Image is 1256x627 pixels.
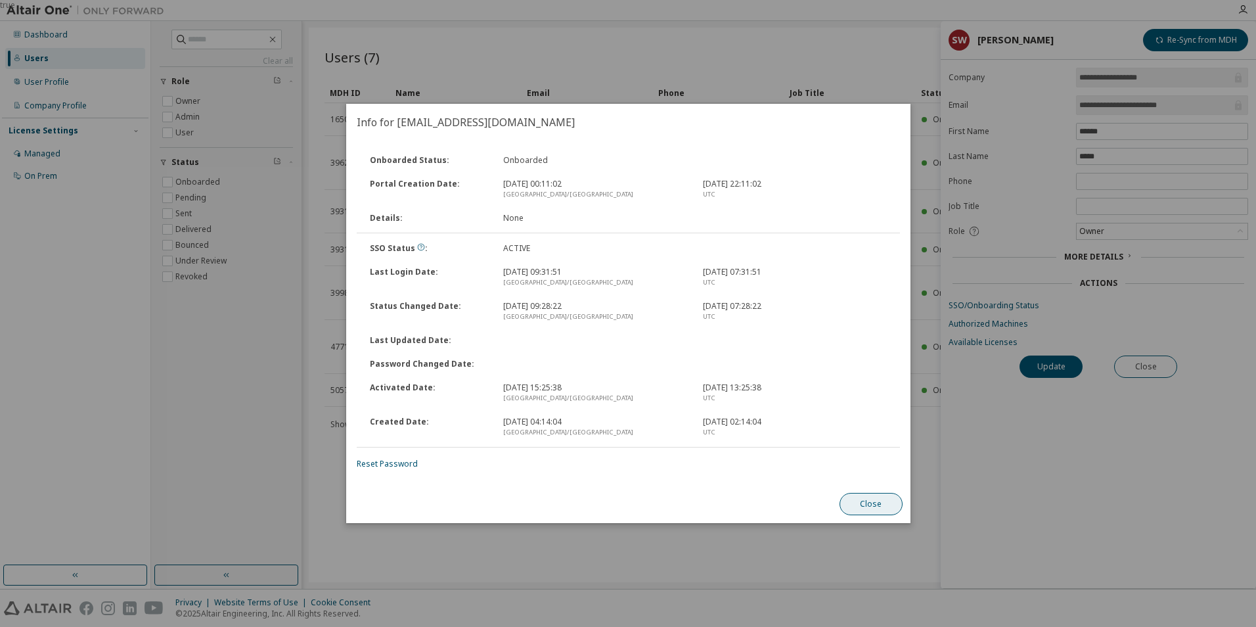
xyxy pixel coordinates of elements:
[495,243,694,254] div: ACTIVE
[503,393,686,404] div: [GEOGRAPHIC_DATA]/[GEOGRAPHIC_DATA]
[362,383,495,404] div: Activated Date :
[495,301,694,322] div: [DATE] 09:28:22
[362,213,495,223] div: Details :
[362,155,495,166] div: Onboarded Status :
[495,417,694,438] div: [DATE] 04:14:04
[362,417,495,438] div: Created Date :
[702,393,886,404] div: UTC
[357,458,418,469] a: Reset Password
[362,179,495,200] div: Portal Creation Date :
[694,417,894,438] div: [DATE] 02:14:04
[495,179,694,200] div: [DATE] 00:11:02
[362,267,495,288] div: Last Login Date :
[495,155,694,166] div: Onboarded
[362,243,495,254] div: SSO Status :
[362,335,495,346] div: Last Updated Date :
[503,427,686,438] div: [GEOGRAPHIC_DATA]/[GEOGRAPHIC_DATA]
[503,277,686,288] div: [GEOGRAPHIC_DATA]/[GEOGRAPHIC_DATA]
[702,277,886,288] div: UTC
[495,267,694,288] div: [DATE] 09:31:51
[694,383,894,404] div: [DATE] 13:25:38
[702,427,886,438] div: UTC
[495,383,694,404] div: [DATE] 15:25:38
[362,301,495,322] div: Status Changed Date :
[503,189,686,200] div: [GEOGRAPHIC_DATA]/[GEOGRAPHIC_DATA]
[495,213,694,223] div: None
[503,312,686,322] div: [GEOGRAPHIC_DATA]/[GEOGRAPHIC_DATA]
[694,267,894,288] div: [DATE] 07:31:51
[362,359,495,369] div: Password Changed Date :
[346,104,910,141] h2: Info for [EMAIL_ADDRESS][DOMAIN_NAME]
[694,179,894,200] div: [DATE] 22:11:02
[702,312,886,322] div: UTC
[839,493,902,515] button: Close
[694,301,894,322] div: [DATE] 07:28:22
[702,189,886,200] div: UTC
